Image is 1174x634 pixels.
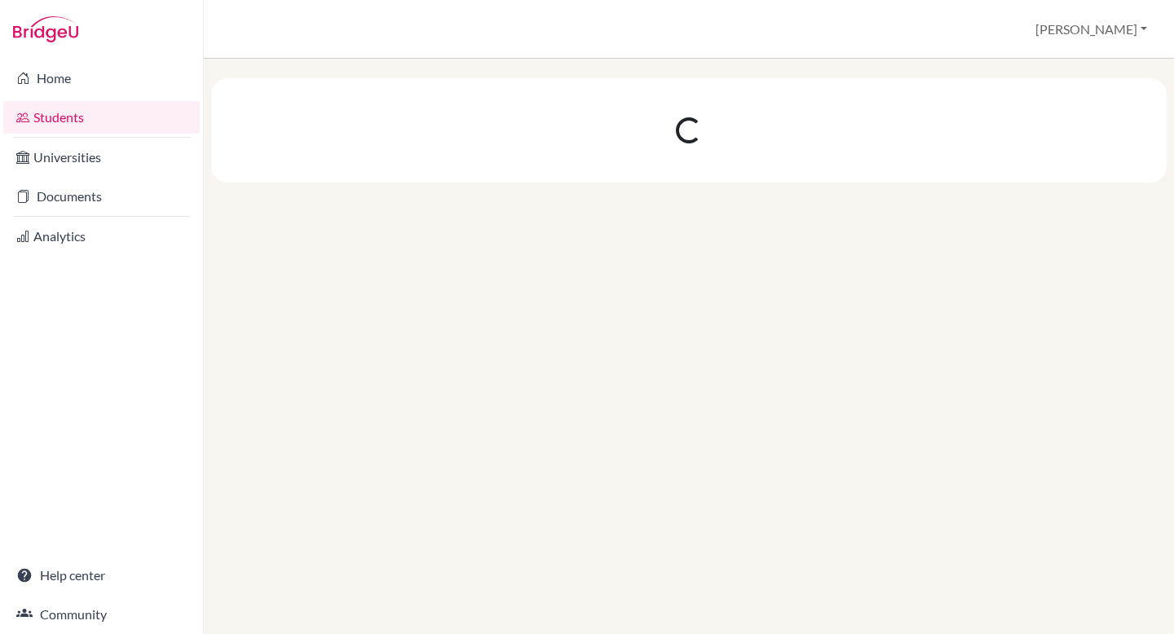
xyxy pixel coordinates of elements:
a: Home [3,62,200,95]
img: Bridge-U [13,16,78,42]
a: Students [3,101,200,134]
a: Help center [3,559,200,592]
a: Community [3,598,200,631]
a: Documents [3,180,200,213]
button: [PERSON_NAME] [1028,14,1154,45]
a: Universities [3,141,200,174]
a: Analytics [3,220,200,253]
